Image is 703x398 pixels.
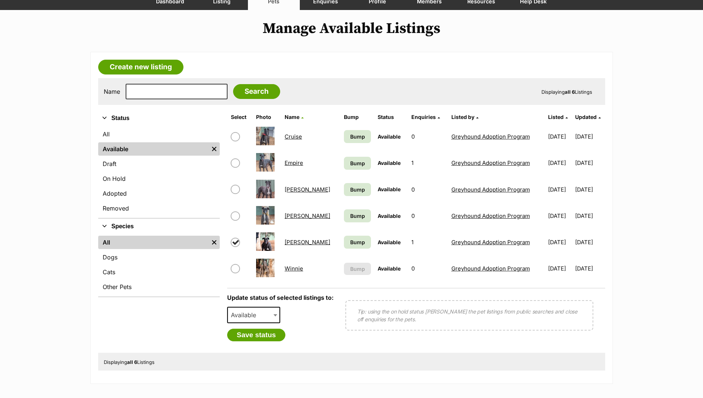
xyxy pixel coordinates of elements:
span: Bump [350,159,365,167]
a: [PERSON_NAME] [285,212,330,219]
span: Available [378,160,401,166]
span: Bump [350,212,365,220]
div: Status [98,126,220,218]
a: Create new listing [98,60,183,74]
a: Available [98,142,209,156]
td: 0 [408,256,448,281]
a: Listed [548,114,568,120]
th: Select [228,111,252,123]
strong: all 6 [565,89,575,95]
span: Name [285,114,299,120]
td: [DATE] [575,203,604,229]
td: [DATE] [545,124,574,149]
a: Greyhound Adoption Program [451,265,530,272]
td: 0 [408,177,448,202]
a: Enquiries [411,114,440,120]
button: Species [98,222,220,231]
a: Bump [344,130,371,143]
a: Bump [344,157,371,170]
span: Available [378,265,401,272]
a: Winnie [285,265,303,272]
button: Status [98,113,220,123]
button: Bump [344,263,371,275]
span: Displaying Listings [541,89,592,95]
a: Updated [575,114,601,120]
label: Name [104,88,120,95]
a: Greyhound Adoption Program [451,186,530,193]
a: [PERSON_NAME] [285,239,330,246]
p: Tip: using the on hold status [PERSON_NAME] the pet listings from public searches and close off e... [357,308,581,323]
a: Dogs [98,251,220,264]
td: [DATE] [575,124,604,149]
a: Bump [344,236,371,249]
th: Bump [341,111,374,123]
a: Remove filter [209,236,220,249]
span: Listed [548,114,564,120]
a: Removed [98,202,220,215]
a: Empire [285,159,303,166]
td: [DATE] [545,177,574,202]
a: Greyhound Adoption Program [451,212,530,219]
a: All [98,236,209,249]
a: Cruise [285,133,302,140]
span: Available [228,310,263,320]
td: 1 [408,229,448,255]
td: [DATE] [575,256,604,281]
td: [DATE] [575,150,604,176]
a: All [98,127,220,141]
span: Available [378,213,401,219]
a: Cats [98,265,220,279]
span: Available [378,186,401,192]
span: Bump [350,238,365,246]
th: Status [375,111,408,123]
a: Listed by [451,114,478,120]
button: Save status [227,329,286,341]
a: Remove filter [209,142,220,156]
span: Updated [575,114,597,120]
a: [PERSON_NAME] [285,186,330,193]
span: Bump [350,186,365,193]
input: Search [233,84,280,99]
a: Greyhound Adoption Program [451,239,530,246]
a: Greyhound Adoption Program [451,133,530,140]
td: [DATE] [545,203,574,229]
td: 1 [408,150,448,176]
td: [DATE] [575,177,604,202]
a: Greyhound Adoption Program [451,159,530,166]
td: [DATE] [575,229,604,255]
span: Displaying Listings [104,359,155,365]
div: Species [98,234,220,296]
a: Draft [98,157,220,170]
span: translation missing: en.admin.listings.index.attributes.enquiries [411,114,436,120]
span: Listed by [451,114,474,120]
a: Bump [344,209,371,222]
a: Name [285,114,304,120]
a: Bump [344,183,371,196]
td: [DATE] [545,256,574,281]
td: 0 [408,124,448,149]
a: Other Pets [98,280,220,293]
span: Available [378,239,401,245]
span: Bump [350,133,365,140]
a: On Hold [98,172,220,185]
a: Adopted [98,187,220,200]
span: Available [378,133,401,140]
td: [DATE] [545,150,574,176]
span: Available [227,307,281,323]
td: [DATE] [545,229,574,255]
th: Photo [253,111,281,123]
strong: all 6 [127,359,137,365]
td: 0 [408,203,448,229]
label: Update status of selected listings to: [227,294,334,301]
span: Bump [350,265,365,273]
